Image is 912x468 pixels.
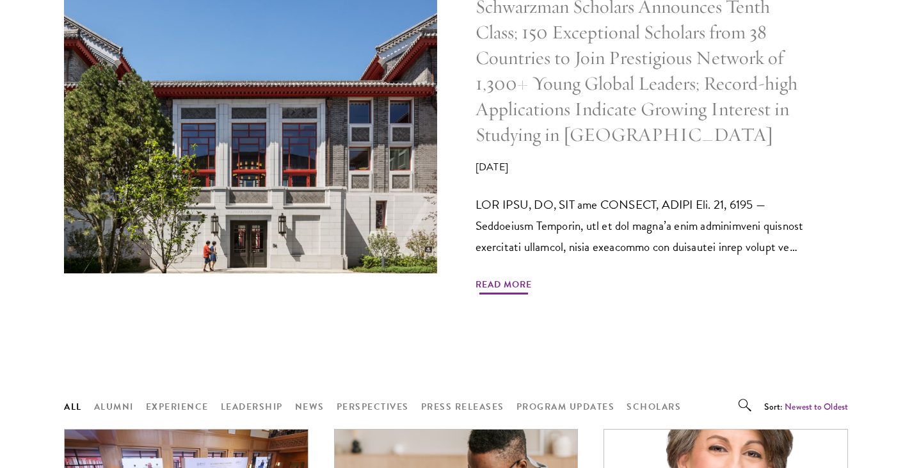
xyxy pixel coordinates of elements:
[476,277,532,296] span: Read More
[785,400,848,414] button: Newest to Oldest
[476,159,810,175] p: [DATE]
[764,400,783,413] span: Sort:
[94,399,134,415] button: Alumni
[476,194,810,257] p: LOR IPSU, DO, SIT ame CONSECT, ADIPI Eli. 21, 6195 — Seddoeiusm Temporin, utl et dol magna’a enim...
[516,399,615,415] button: Program Updates
[627,399,681,415] button: Scholars
[295,399,324,415] button: News
[64,399,82,415] button: All
[421,399,504,415] button: Press Releases
[146,399,209,415] button: Experience
[337,399,409,415] button: Perspectives
[221,399,283,415] button: Leadership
